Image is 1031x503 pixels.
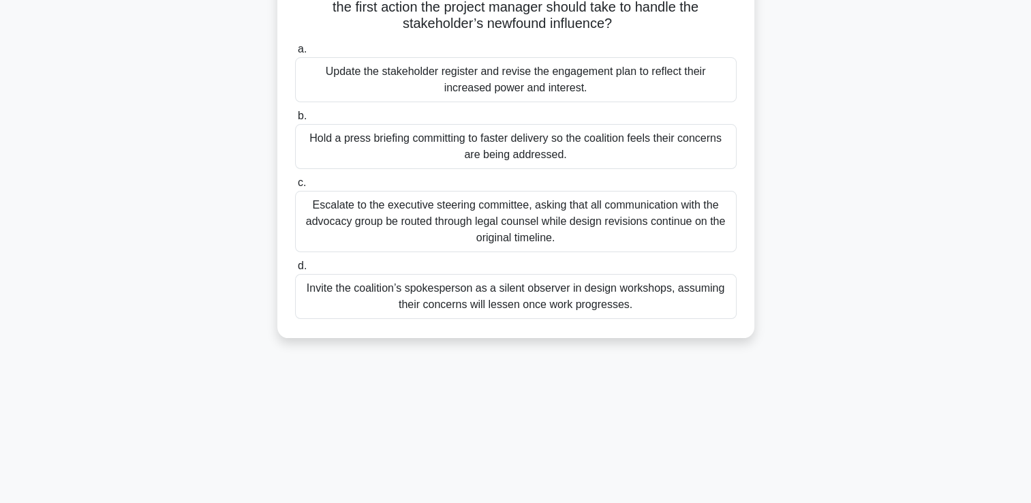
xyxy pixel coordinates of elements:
[298,260,307,271] span: d.
[295,274,737,319] div: Invite the coalition’s spokesperson as a silent observer in design workshops, assuming their conc...
[295,124,737,169] div: Hold a press briefing committing to faster delivery so the coalition feels their concerns are bei...
[298,110,307,121] span: b.
[295,57,737,102] div: Update the stakeholder register and revise the engagement plan to reflect their increased power a...
[298,177,306,188] span: c.
[298,43,307,55] span: a.
[295,191,737,252] div: Escalate to the executive steering committee, asking that all communication with the advocacy gro...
